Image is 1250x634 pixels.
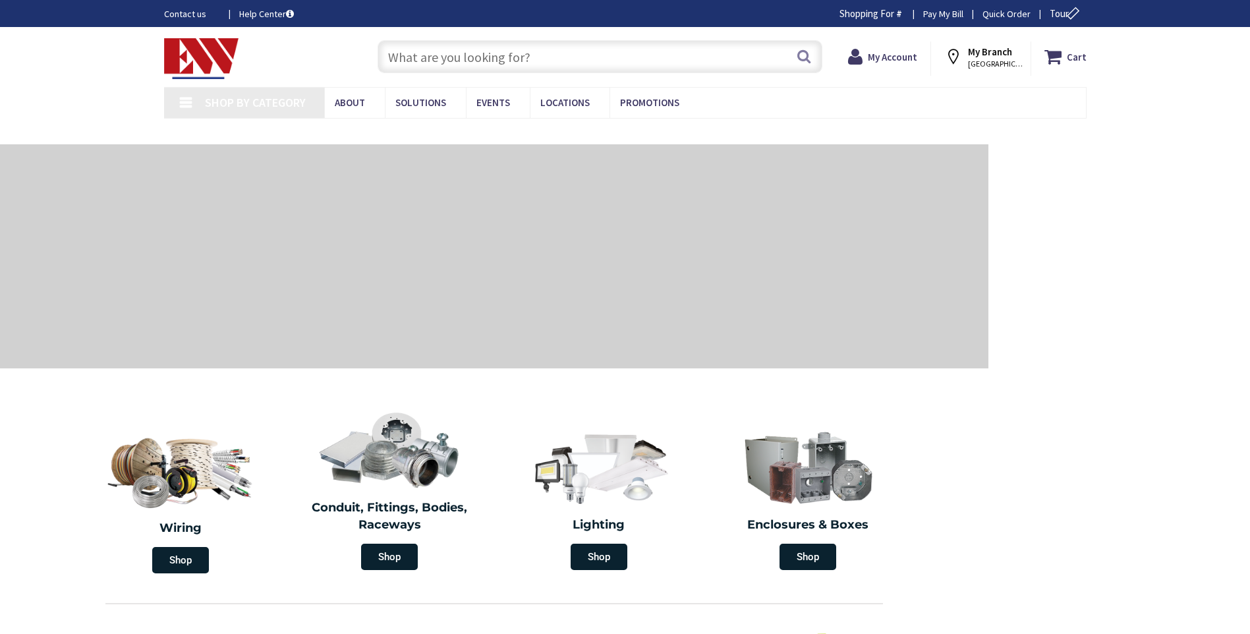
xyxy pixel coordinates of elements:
a: Wiring Shop [76,422,285,580]
strong: My Account [868,51,917,63]
a: Cart [1044,45,1087,69]
a: Contact us [164,7,218,20]
a: Pay My Bill [923,7,963,20]
h2: Wiring [82,520,279,537]
a: Conduit, Fittings, Bodies, Raceways Shop [289,405,492,577]
span: Solutions [395,96,446,109]
strong: Cart [1067,45,1087,69]
div: My Branch [GEOGRAPHIC_DATA], [GEOGRAPHIC_DATA] [944,45,1018,69]
a: Quick Order [982,7,1031,20]
h2: Conduit, Fittings, Bodies, Raceways [295,500,485,533]
h2: Enclosures & Boxes [714,517,903,534]
span: Shop [780,544,836,570]
a: Help Center [239,7,294,20]
input: What are you looking for? [378,40,822,73]
span: Shop By Category [205,95,306,110]
span: Events [476,96,510,109]
span: About [335,96,365,109]
a: My Account [848,45,917,69]
span: Shop [152,547,209,573]
span: Promotions [620,96,679,109]
a: Enclosures & Boxes Shop [707,422,910,577]
span: Shopping For [839,7,894,20]
a: Lighting Shop [497,422,700,577]
strong: # [896,7,902,20]
span: Shop [361,544,418,570]
span: [GEOGRAPHIC_DATA], [GEOGRAPHIC_DATA] [968,59,1024,69]
strong: My Branch [968,45,1012,58]
h2: Lighting [504,517,694,534]
span: Shop [571,544,627,570]
span: Tour [1050,7,1083,20]
img: Electrical Wholesalers, Inc. [164,38,239,79]
span: Locations [540,96,590,109]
